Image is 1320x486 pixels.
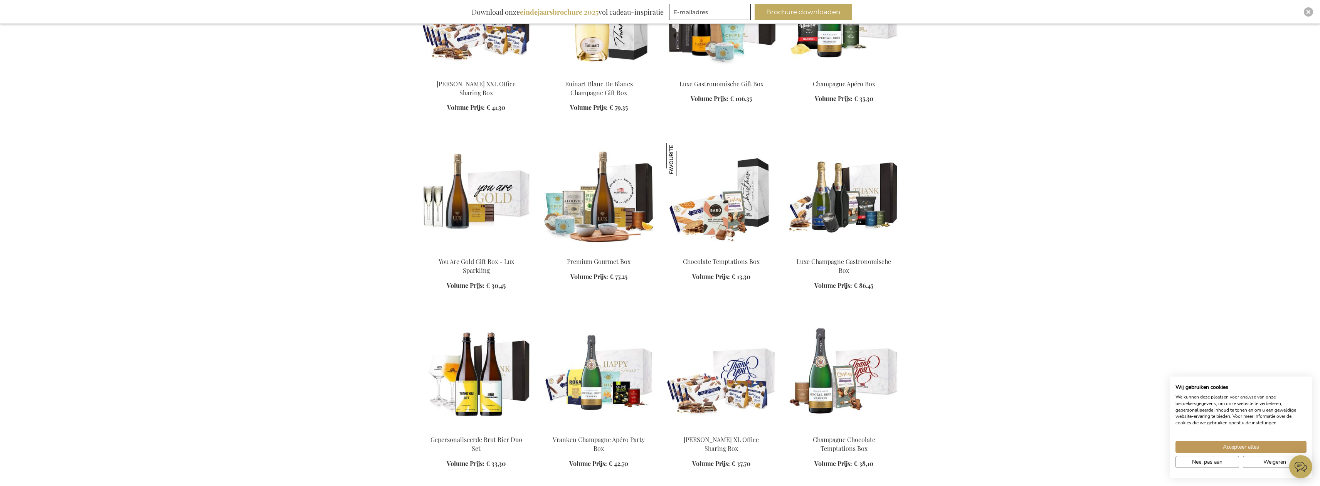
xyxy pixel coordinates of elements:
a: Vranken Champagne Apéro Party Box [544,426,654,433]
b: eindejaarsbrochure 2025 [520,7,599,17]
span: Volume Prijs: [447,459,484,468]
a: Volume Prijs: € 38,10 [814,459,873,468]
a: Personalised Champagne Beer [421,426,531,433]
a: Premium Gourmet Box [567,257,631,266]
img: Luxury Champagne Gourmet Box [789,143,899,251]
iframe: belco-activator-frame [1289,455,1312,478]
span: € 37,70 [731,459,750,468]
a: Volume Prijs: € 30,45 [447,281,506,290]
span: Volume Prijs: [814,459,852,468]
img: Vranken Champagne Apéro Party Box [544,321,654,429]
input: E-mailadres [669,4,751,20]
span: Nee, pas aan [1192,458,1222,466]
span: € 79,35 [609,103,628,111]
a: Volume Prijs: € 37,70 [692,459,750,468]
a: Chocolate Temptations Box Chocolate Temptations Box [666,248,777,255]
img: Chocolate Temptations Box [666,143,777,251]
a: Champagne Apéro Box [813,80,875,88]
a: Volume Prijs: € 35,30 [815,94,873,103]
a: Luxe Gastronomische Gift Box [679,80,763,88]
span: € 42,70 [609,459,628,468]
a: Jules Destrooper XL Office Sharing Box [666,426,777,433]
span: € 33,30 [486,459,506,468]
a: Volume Prijs: € 13,30 [692,272,750,281]
img: Premium Gourmet Box [544,143,654,251]
span: Volume Prijs: [447,103,485,111]
span: Volume Prijs: [692,272,730,281]
img: Jules Destrooper XL Office Sharing Box [666,321,777,429]
a: Volume Prijs: € 42,70 [569,459,628,468]
a: Ruinart Blanc De Blancs Champagne Gift Box [544,70,654,77]
a: Volume Prijs: € 86,45 [814,281,873,290]
a: Chocolate Temptations Box [683,257,760,266]
button: Accepteer alle cookies [1175,441,1307,453]
form: marketing offers and promotions [669,4,753,22]
a: Volume Prijs: € 77,25 [570,272,627,281]
span: € 106,35 [730,94,752,103]
span: € 86,45 [854,281,873,289]
div: Download onze vol cadeau-inspiratie [468,4,667,20]
a: Volume Prijs: € 106,35 [691,94,752,103]
img: Champagne Chocolate Temptations Box [789,321,899,429]
span: Volume Prijs: [691,94,728,103]
a: Champagne Chocolate Temptations Box [789,426,899,433]
span: € 41,30 [486,103,505,111]
a: You Are Gold Gift Box - Lux Sparkling [439,257,514,274]
span: € 35,30 [854,94,873,103]
span: € 13,30 [731,272,750,281]
span: € 30,45 [486,281,506,289]
a: Jules Destrooper XXL Office Sharing Box [421,70,531,77]
a: Champagne Apéro Box Champagne Apéro Box [789,70,899,77]
a: Ruinart Blanc De Blancs Champagne Gift Box [565,80,633,97]
a: You Are Gold Gift Box - Lux Sparkling [421,248,531,255]
a: Volume Prijs: € 41,30 [447,103,505,112]
div: Close [1304,7,1313,17]
button: Brochure downloaden [755,4,852,20]
a: Luxury Champagne Gourmet Box [789,248,899,255]
span: € 77,25 [610,272,627,281]
span: Volume Prijs: [570,103,608,111]
a: Volume Prijs: € 33,30 [447,459,506,468]
a: Premium Gourmet Box [544,248,654,255]
span: € 38,10 [854,459,873,468]
button: Alle cookies weigeren [1243,456,1307,468]
span: Volume Prijs: [569,459,607,468]
img: Chocolate Temptations Box [666,143,700,176]
span: Accepteer alles [1223,443,1259,451]
a: Champagne Chocolate Temptations Box [813,436,875,452]
a: Vranken Champagne Apéro Party Box [553,436,645,452]
span: Volume Prijs: [692,459,730,468]
button: Pas cookie voorkeuren aan [1175,456,1239,468]
a: [PERSON_NAME] XXL Office Sharing Box [437,80,516,97]
a: Luxe Champagne Gastronomische Box [797,257,891,274]
img: You Are Gold Gift Box - Lux Sparkling [421,143,531,251]
span: Volume Prijs: [570,272,608,281]
img: Close [1306,10,1311,14]
a: Luxury Culinary Gift Box Luxe Gastronomische Gift Box [666,70,777,77]
img: Personalised Champagne Beer [421,321,531,429]
span: Volume Prijs: [815,94,853,103]
a: Volume Prijs: € 79,35 [570,103,628,112]
a: Gepersonaliseerde Brut Bier Duo Set [430,436,522,452]
h2: Wij gebruiken cookies [1175,384,1307,391]
a: [PERSON_NAME] XL Office Sharing Box [684,436,759,452]
span: Volume Prijs: [814,281,852,289]
span: Volume Prijs: [447,281,484,289]
span: Weigeren [1263,458,1286,466]
p: We kunnen deze plaatsen voor analyse van onze bezoekersgegevens, om onze website te verbeteren, g... [1175,394,1307,426]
